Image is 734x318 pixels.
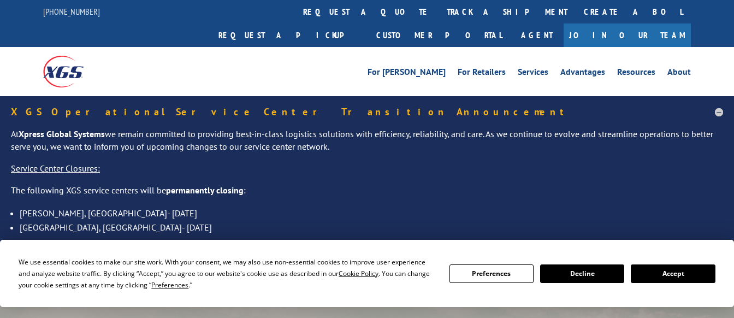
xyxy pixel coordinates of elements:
[166,185,244,196] strong: permanently closing
[210,23,368,47] a: Request a pickup
[19,256,436,291] div: We use essential cookies to make our site work. With your consent, we may also use non-essential ...
[151,280,188,290] span: Preferences
[540,264,624,283] button: Decline
[510,23,564,47] a: Agent
[11,128,723,163] p: At we remain committed to providing best-in-class logistics solutions with efficiency, reliabilit...
[518,68,548,80] a: Services
[560,68,605,80] a: Advantages
[564,23,691,47] a: Join Our Team
[339,269,378,278] span: Cookie Policy
[19,128,105,139] strong: Xpress Global Systems
[43,6,100,17] a: [PHONE_NUMBER]
[11,163,100,174] u: Service Center Closures:
[11,184,723,206] p: The following XGS service centers will be :
[368,68,446,80] a: For [PERSON_NAME]
[20,220,723,234] li: [GEOGRAPHIC_DATA], [GEOGRAPHIC_DATA]- [DATE]
[449,264,534,283] button: Preferences
[617,68,655,80] a: Resources
[458,68,506,80] a: For Retailers
[11,107,723,117] h5: XGS Operational Service Center Transition Announcement
[20,206,723,220] li: [PERSON_NAME], [GEOGRAPHIC_DATA]- [DATE]
[368,23,510,47] a: Customer Portal
[667,68,691,80] a: About
[631,264,715,283] button: Accept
